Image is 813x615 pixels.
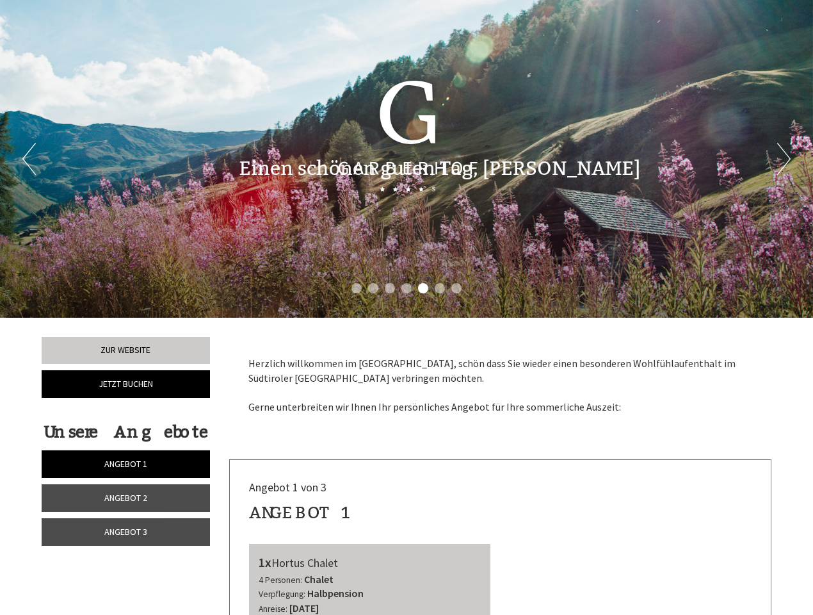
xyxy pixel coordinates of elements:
b: Chalet [304,573,334,586]
div: Hortus Chalet [259,553,481,572]
small: Anreise: [259,603,287,614]
small: Verpflegung: [259,589,305,600]
small: 4 Personen: [259,575,302,586]
span: Angebot 1 [104,458,147,470]
span: Angebot 3 [104,526,147,537]
span: Angebot 1 von 3 [249,480,326,495]
b: [DATE] [289,602,319,614]
a: Zur Website [42,337,210,364]
a: Jetzt buchen [42,370,210,398]
b: 1x [259,554,271,570]
h1: Einen schönen guten Tag, [PERSON_NAME] [239,158,640,179]
div: Unsere Angebote [42,420,210,444]
b: Halbpension [307,587,364,600]
span: Angebot 2 [104,492,147,504]
p: Herzlich willkommen im [GEOGRAPHIC_DATA], schön dass Sie wieder einen besonderen Wohlfühlaufentha... [248,356,753,414]
div: Angebot 1 [249,501,352,525]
